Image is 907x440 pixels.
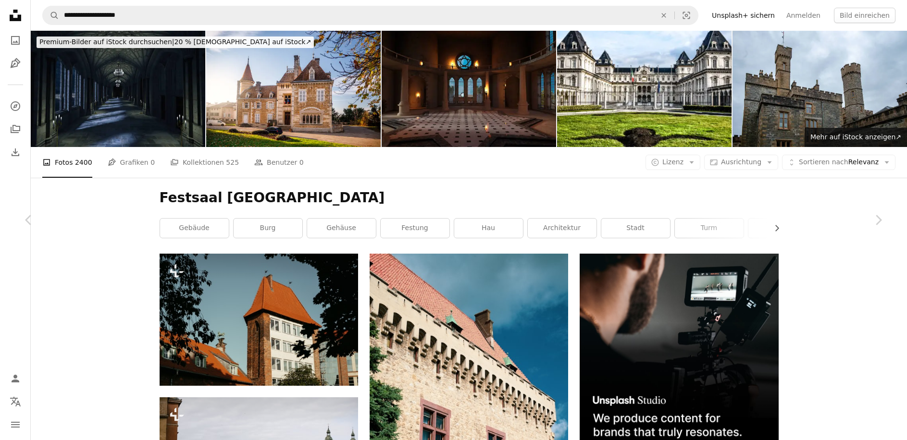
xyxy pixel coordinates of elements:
[31,31,320,54] a: Premium-Bilder auf iStock durchsuchen|20 % [DEMOGRAPHIC_DATA] auf iStock↗
[675,219,744,238] a: Turm
[662,158,683,166] span: Lizenz
[6,120,25,139] a: Kollektionen
[653,6,674,24] button: Löschen
[6,54,25,73] a: Grafiken
[834,8,895,23] button: Bild einreichen
[226,157,239,168] span: 525
[799,158,848,166] span: Sortieren nach
[646,155,700,170] button: Lizenz
[557,31,732,147] img: Grünes Grasland in der Nähe von Castello del Valentino in der Region Piemont, Turin, Italien
[170,147,239,178] a: Kollektionen 525
[6,392,25,411] button: Sprache
[781,8,826,23] a: Anmelden
[370,398,568,407] a: ein Steingebäude mit rotem Dach und Fenstern
[39,38,311,46] span: 20 % [DEMOGRAPHIC_DATA] auf iStock ↗
[43,6,59,24] button: Unsplash suchen
[6,31,25,50] a: Fotos
[706,8,781,23] a: Unsplash+ sichern
[234,219,302,238] a: Burg
[805,128,907,147] a: Mehr auf iStock anzeigen↗
[733,31,907,147] img: Stornoway
[768,219,779,238] button: Liste nach rechts verschieben
[748,219,817,238] a: Kloster
[108,147,155,178] a: Grafiken 0
[381,219,449,238] a: Festung
[160,219,229,238] a: Gebäude
[6,97,25,116] a: Entdecken
[810,133,901,141] span: Mehr auf iStock anzeigen ↗
[160,315,358,324] a: Ein hohes Gebäude mit rotem Dach und einem Glockenturm
[31,31,205,147] img: Palast der dunklen Flur mit brennenden Kerzen und Mondlicht scheint durch die Fenster, 3d rendern.
[6,369,25,388] a: Anmelden / Registrieren
[782,155,895,170] button: Sortieren nachRelevanz
[150,157,155,168] span: 0
[42,6,698,25] form: Finden Sie Bildmaterial auf der ganzen Webseite
[849,174,907,266] a: Weiter
[160,254,358,386] img: Ein hohes Gebäude mit rotem Dach und einem Glockenturm
[382,31,556,147] img: Großer Raum mit poliertem Marmorboden in einer alten mittelalterlichen Burg. 3D-gerenderte Illust...
[601,219,670,238] a: Stadt
[6,143,25,162] a: Bisherige Downloads
[160,189,779,207] h1: Festsaal [GEOGRAPHIC_DATA]
[721,158,761,166] span: Ausrichtung
[704,155,778,170] button: Ausrichtung
[254,147,304,178] a: Benutzer 0
[39,38,174,46] span: Premium-Bilder auf iStock durchsuchen |
[454,219,523,238] a: Hau
[6,415,25,434] button: Menü
[675,6,698,24] button: Visuelle Suche
[307,219,376,238] a: Gehäuse
[299,157,304,168] span: 0
[528,219,596,238] a: Architektur
[799,158,879,167] span: Relevanz
[206,31,381,147] img: Schönes französisches Rathausschloss von Ambronay kleines Dorf im Departement Ain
